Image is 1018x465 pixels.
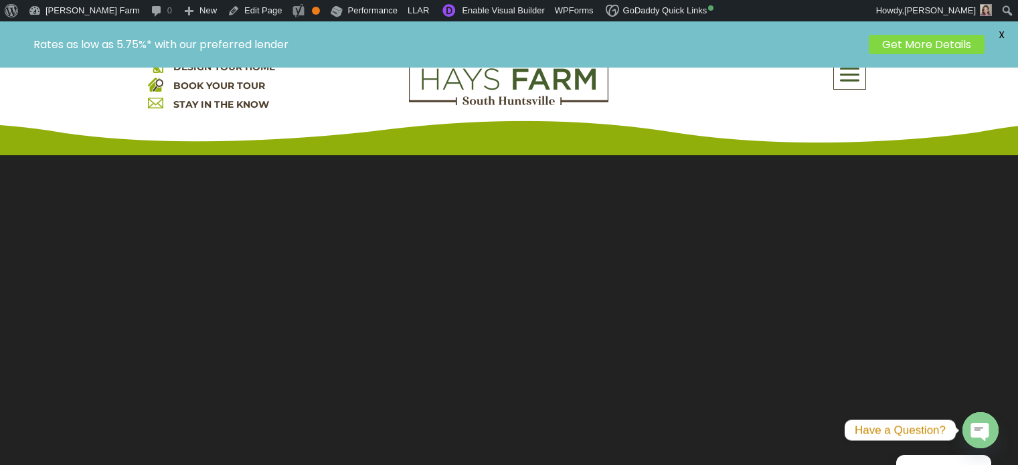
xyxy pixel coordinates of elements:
a: Get More Details [869,35,985,54]
a: STAY IN THE KNOW [173,98,269,110]
img: Logo [409,58,608,106]
a: BOOK YOUR TOUR [173,80,265,92]
span: [PERSON_NAME] [904,5,976,15]
a: hays farm homes huntsville development [409,96,608,108]
span: X [991,25,1011,45]
p: Rates as low as 5.75%* with our preferred lender [33,38,862,51]
div: OK [312,7,320,15]
img: book your home tour [148,76,163,92]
